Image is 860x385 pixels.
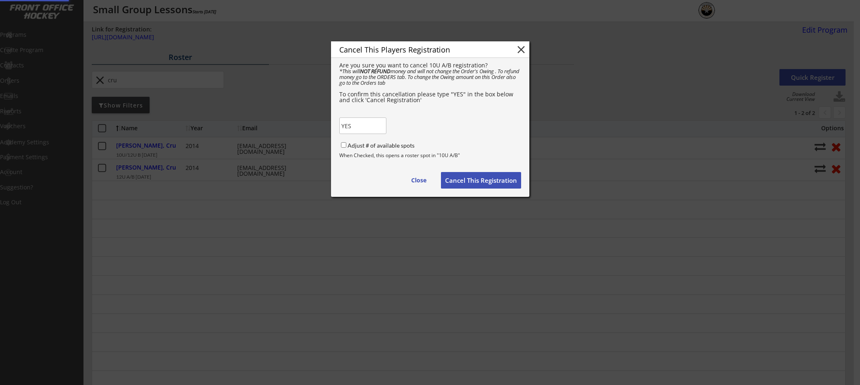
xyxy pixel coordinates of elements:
button: close [515,43,527,56]
div: Cancel This Players Registration [339,46,502,53]
button: Close [401,172,436,189]
button: Cancel This Registration [441,172,521,189]
div: Are you sure you want to cancel 10U A/B registration? To confirm this cancellation please type "Y... [339,62,521,103]
label: Adjust # of available spots [348,142,415,149]
strong: NOT REFUND [360,67,391,75]
div: When Checked, this opens a roster spot in "10U A/B" [339,153,521,158]
em: *This will money and will not change the Order's Owing . To refund money go to the ORDERS tab. To... [339,67,521,86]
